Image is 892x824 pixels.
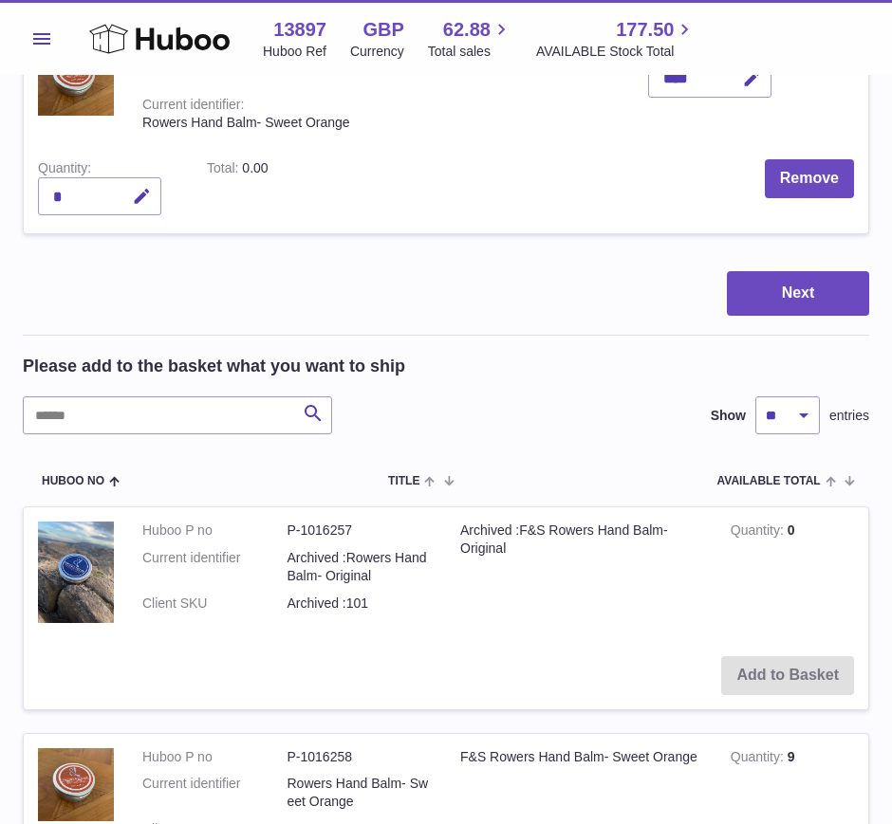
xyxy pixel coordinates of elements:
dd: P-1016257 [288,522,433,540]
dt: Current identifier [142,775,288,811]
strong: GBP [362,17,403,43]
button: Next [727,271,869,316]
span: Huboo no [42,475,104,487]
dd: Archived :Rowers Hand Balm- Original [288,549,433,585]
span: 0.00 [242,160,268,175]
label: Show [711,407,746,425]
span: 177.50 [616,17,674,43]
img: F&S Rowers Hand Balm- Sweet Orange [38,42,114,116]
h2: Please add to the basket what you want to ship [23,355,405,377]
dt: Client SKU [142,595,288,613]
dd: Rowers Hand Balm- Sweet Orange [288,775,433,811]
dd: Archived :101 [288,595,433,613]
span: entries [829,407,869,425]
strong: Quantity [731,522,788,542]
label: Total [207,160,242,180]
a: 62.88 Total sales [428,17,512,61]
td: F&S Rowers Hand Balm- Sweet Orange [364,27,635,145]
span: Total sales [428,43,512,61]
div: Currency [350,43,404,61]
label: Quantity [38,160,91,180]
img: Archived :F&S Rowers Hand Balm- Original [38,522,114,623]
strong: 13897 [273,17,326,43]
dt: Huboo P no [142,522,288,540]
dd: P-1016258 [288,748,433,766]
dt: Huboo P no [142,748,288,766]
div: Rowers Hand Balm- Sweet Orange [142,114,350,132]
div: Huboo Ref [263,43,326,61]
img: F&S Rowers Hand Balm- Sweet Orange [38,748,114,822]
td: Archived :F&S Rowers Hand Balm- Original [446,507,716,642]
strong: Quantity [731,749,788,769]
span: AVAILABLE Stock Total [536,43,697,61]
dt: Current identifier [142,549,288,585]
td: 0 [716,507,868,642]
button: Remove [765,159,854,198]
span: AVAILABLE Total [717,475,821,487]
span: Title [388,475,419,487]
div: Current identifier [142,97,244,117]
a: 177.50 AVAILABLE Stock Total [536,17,697,61]
span: 62.88 [443,17,491,43]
